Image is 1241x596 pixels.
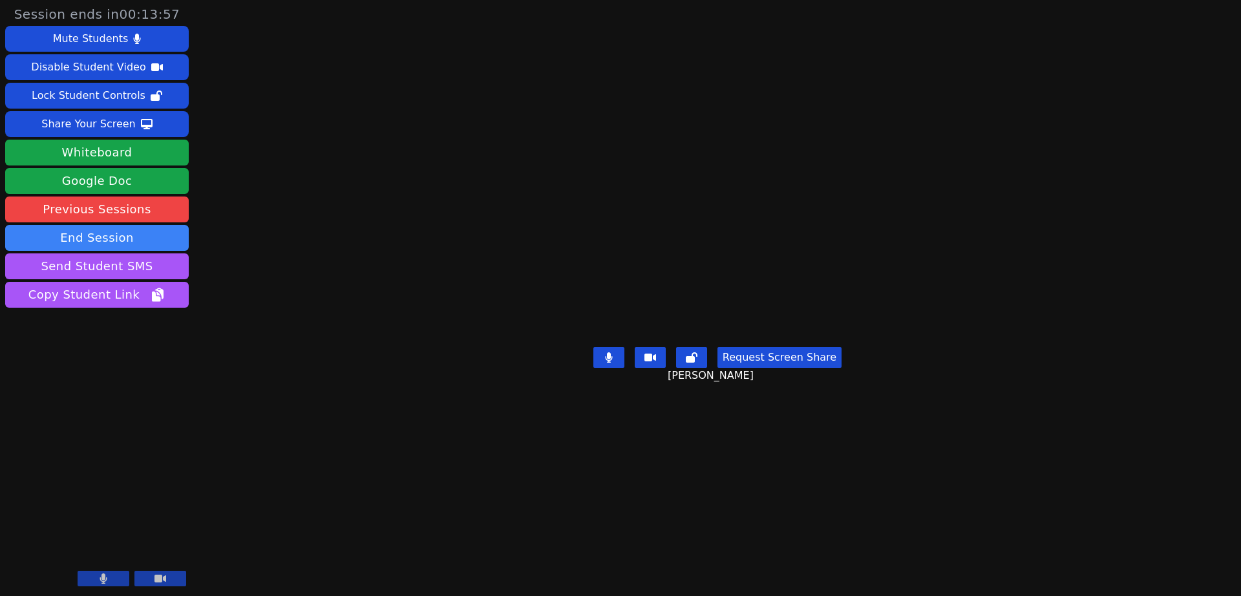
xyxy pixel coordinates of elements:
div: Mute Students [53,28,128,49]
button: Disable Student Video [5,54,189,80]
div: Share Your Screen [41,114,136,134]
button: Copy Student Link [5,282,189,308]
button: Mute Students [5,26,189,52]
span: Session ends in [14,5,180,23]
span: [PERSON_NAME] [668,368,757,383]
button: Whiteboard [5,140,189,165]
span: Copy Student Link [28,286,165,304]
button: Send Student SMS [5,253,189,279]
time: 00:13:57 [120,6,180,22]
button: Share Your Screen [5,111,189,137]
button: Request Screen Share [717,347,842,368]
a: Google Doc [5,168,189,194]
div: Disable Student Video [31,57,145,78]
a: Previous Sessions [5,197,189,222]
button: Lock Student Controls [5,83,189,109]
div: Lock Student Controls [32,85,145,106]
button: End Session [5,225,189,251]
